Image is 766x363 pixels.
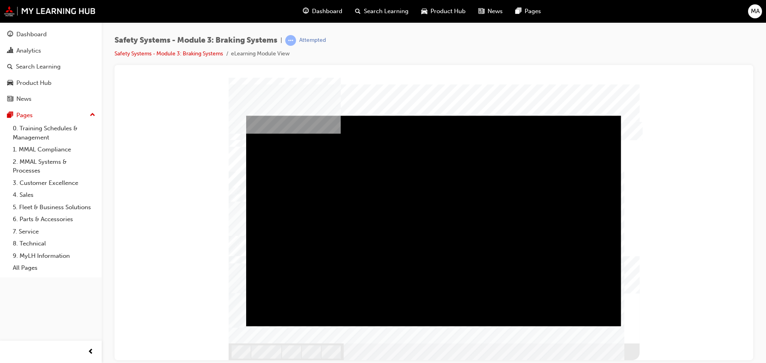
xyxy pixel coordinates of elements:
[4,6,96,16] img: mmal
[7,31,13,38] span: guage-icon
[231,49,290,59] li: eLearning Module View
[16,46,41,55] div: Analytics
[3,108,99,123] button: Pages
[10,250,99,262] a: 9. MyLH Information
[10,213,99,226] a: 6. Parts & Accessories
[108,266,519,303] div: Image
[478,6,484,16] span: news-icon
[10,201,99,214] a: 5. Fleet & Business Solutions
[10,156,99,177] a: 2. MMAL Systems & Processes
[421,6,427,16] span: car-icon
[3,43,99,58] a: Analytics
[280,36,282,45] span: |
[16,111,33,120] div: Pages
[7,47,13,55] span: chart-icon
[90,110,95,120] span: up-icon
[430,7,466,16] span: Product Hub
[7,80,13,87] span: car-icon
[10,262,99,274] a: All Pages
[7,112,13,119] span: pages-icon
[364,7,409,16] span: Search Learning
[296,3,349,20] a: guage-iconDashboard
[509,3,547,20] a: pages-iconPages
[16,62,61,71] div: Search Learning
[748,4,762,18] button: MA
[415,3,472,20] a: car-iconProduct Hub
[285,35,296,46] span: learningRecordVerb_ATTEMPT-icon
[10,177,99,189] a: 3. Customer Excellence
[3,27,99,42] a: Dashboard
[88,347,94,357] span: prev-icon
[472,3,509,20] a: news-iconNews
[16,30,47,39] div: Dashboard
[299,37,326,44] div: Attempted
[515,6,521,16] span: pages-icon
[10,237,99,250] a: 8. Technical
[10,122,99,143] a: 0. Training Schedules & Management
[303,6,309,16] span: guage-icon
[7,63,13,71] span: search-icon
[115,50,223,57] a: Safety Systems - Module 3: Braking Systems
[3,76,99,90] a: Product Hub
[16,94,32,104] div: News
[10,226,99,238] a: 7. Service
[10,189,99,201] a: 4. Sales
[10,143,99,156] a: 1. MMAL Compliance
[312,7,342,16] span: Dashboard
[3,59,99,74] a: Search Learning
[125,38,500,249] div: Video
[3,92,99,106] a: News
[16,78,51,88] div: Product Hub
[3,26,99,108] button: DashboardAnalyticsSearch LearningProduct HubNews
[488,7,503,16] span: News
[349,3,415,20] a: search-iconSearch Learning
[7,96,13,103] span: news-icon
[751,7,760,16] span: MA
[525,7,541,16] span: Pages
[355,6,361,16] span: search-icon
[115,36,277,45] span: Safety Systems - Module 3: Braking Systems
